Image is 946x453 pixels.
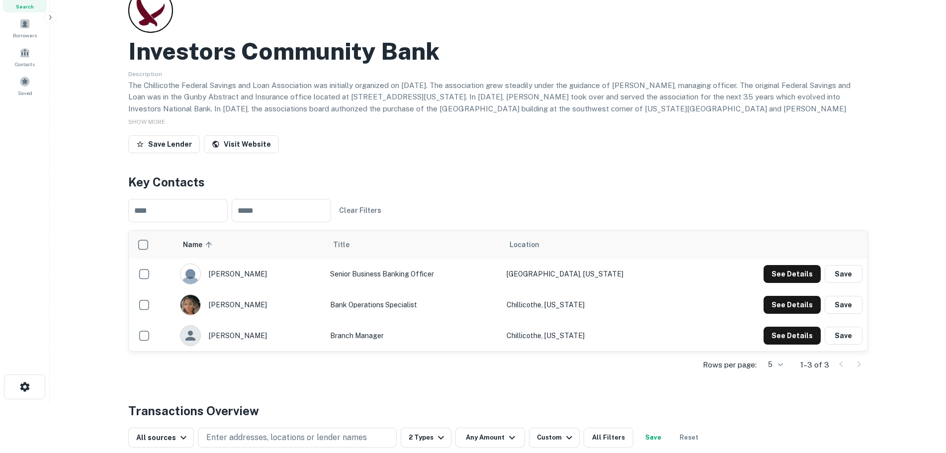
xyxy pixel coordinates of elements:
th: Name [175,231,325,259]
button: Save [825,327,862,345]
button: All sources [128,428,194,448]
th: Location [502,231,698,259]
div: 5 [761,358,784,372]
p: 1–3 of 3 [800,359,829,371]
button: 2 Types [401,428,451,448]
h4: Key Contacts [128,173,868,191]
button: Clear Filters [335,201,385,219]
button: Save [825,296,862,314]
span: Saved [18,89,32,97]
span: Location [510,239,539,251]
img: 9c8pery4andzj6ohjkjp54ma2 [180,264,200,284]
p: Rows per page: [703,359,757,371]
span: Title [333,239,362,251]
button: All Filters [584,428,633,448]
button: Enter addresses, locations or lender names [198,428,397,448]
td: Chillicothe, [US_STATE] [502,289,698,320]
button: Save your search to get updates of matches that match your search criteria. [637,428,669,448]
h4: Transactions Overview [128,402,259,420]
p: Enter addresses, locations or lender names [206,432,367,444]
span: Search [16,2,34,10]
button: Save [825,265,862,283]
h2: Investors Community Bank [128,37,439,66]
span: Description [128,71,162,78]
th: Title [325,231,502,259]
button: See Details [764,327,821,345]
span: SHOW MORE [128,118,165,125]
div: scrollable content [129,231,867,351]
span: Borrowers [13,31,37,39]
td: Senior Business Banking Officer [325,259,502,289]
a: Contacts [3,43,47,70]
div: [PERSON_NAME] [180,294,320,315]
td: Chillicothe, [US_STATE] [502,320,698,351]
p: The Chillicothe Federal Savings and Loan Association was initially organized on [DATE]. The assoc... [128,80,868,138]
div: Custom [537,432,575,444]
iframe: Chat Widget [896,342,946,389]
td: Bank Operations Specialist [325,289,502,320]
div: [PERSON_NAME] [180,325,320,346]
button: Save Lender [128,135,200,153]
span: Name [183,239,215,251]
a: Borrowers [3,14,47,41]
td: [GEOGRAPHIC_DATA], [US_STATE] [502,259,698,289]
button: See Details [764,265,821,283]
span: Contacts [15,60,35,68]
div: [PERSON_NAME] [180,264,320,284]
img: 1662081741474 [180,295,200,315]
a: Saved [3,72,47,99]
a: Visit Website [204,135,279,153]
button: See Details [764,296,821,314]
div: All sources [136,432,189,444]
button: Any Amount [455,428,525,448]
button: Reset [673,428,705,448]
td: Branch Manager [325,320,502,351]
button: Custom [529,428,580,448]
